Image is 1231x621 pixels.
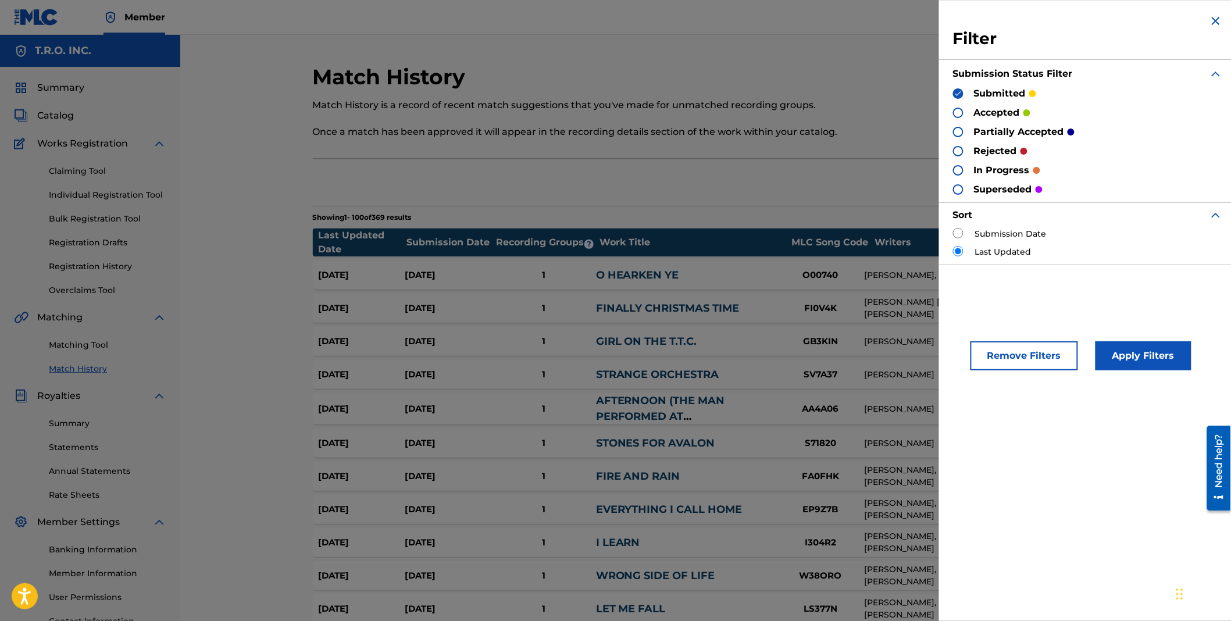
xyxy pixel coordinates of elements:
div: [DATE] [319,602,405,616]
div: GB3KIN [777,335,864,348]
div: I304R2 [777,536,864,549]
a: Annual Statements [49,465,166,477]
div: 1 [492,302,596,315]
p: rejected [974,144,1017,158]
p: superseded [974,183,1032,197]
a: CatalogCatalog [14,109,74,123]
a: GIRL ON THE T.T.C. [596,335,697,348]
div: 1 [492,569,596,583]
iframe: Resource Center [1198,422,1231,515]
img: Matching [14,310,28,324]
div: [DATE] [319,368,405,381]
div: [DATE] [319,470,405,483]
img: MLC Logo [14,9,59,26]
span: ? [584,240,594,249]
div: Last Updated Date [319,229,406,256]
div: 1 [492,335,596,348]
img: Catalog [14,109,28,123]
div: [DATE] [319,269,405,282]
div: [PERSON_NAME], [PERSON_NAME], [PERSON_NAME] [864,464,1045,488]
a: STRANGE ORCHESTRA [596,368,719,381]
div: LS377N [777,602,864,616]
div: Drag [1176,577,1183,612]
div: 1 [492,470,596,483]
a: Rate Sheets [49,489,166,501]
div: [PERSON_NAME], [PERSON_NAME], [PERSON_NAME] [864,597,1045,621]
h2: Match History [313,64,472,90]
div: SV7A37 [777,368,864,381]
div: [DATE] [405,437,492,450]
img: Top Rightsholder [104,10,117,24]
a: Overclaims Tool [49,284,166,297]
a: User Permissions [49,591,166,604]
div: [PERSON_NAME] [864,437,1045,449]
a: Claiming Tool [49,165,166,177]
div: 1 [492,402,596,416]
a: Matching Tool [49,339,166,351]
div: [PERSON_NAME] [864,403,1045,415]
a: WRONG SIDE OF LIFE [596,569,715,582]
div: [DATE] [405,503,492,516]
img: expand [1209,208,1223,222]
div: [DATE] [405,536,492,549]
div: [DATE] [319,536,405,549]
a: AFTERNOON (THE MAN PERFORMED AT [GEOGRAPHIC_DATA], [GEOGRAPHIC_DATA], [DATE]) [596,394,762,454]
a: Individual Registration Tool [49,189,166,201]
div: Recording Groups [494,235,599,249]
a: Statements [49,441,166,454]
div: [DATE] [405,269,492,282]
strong: Submission Status Filter [953,68,1073,79]
a: LET ME FALL [596,602,666,615]
div: Work Title [600,235,786,249]
label: Last Updated [975,246,1032,258]
div: [DATE] [405,302,492,315]
span: Member [124,10,165,24]
img: Summary [14,81,28,95]
a: O HEARKEN YE [596,269,679,281]
img: checkbox [954,90,962,98]
a: SummarySummary [14,81,84,95]
div: MLC Song Code [787,235,874,249]
a: FIRE AND RAIN [596,470,680,483]
button: Apply Filters [1096,341,1191,370]
span: Royalties [37,389,80,403]
div: AA4A06 [777,402,864,416]
div: [DATE] [319,569,405,583]
div: 1 [492,536,596,549]
a: Match History [49,363,166,375]
div: 1 [492,368,596,381]
a: FINALLY CHRISTMAS TIME [596,302,740,315]
div: [DATE] [405,569,492,583]
a: Registration Drafts [49,237,166,249]
div: [PERSON_NAME], [PERSON_NAME], [PERSON_NAME] [864,563,1045,588]
div: [DATE] [319,402,405,416]
span: Member Settings [37,515,120,529]
div: [PERSON_NAME], [PERSON_NAME], [PERSON_NAME] [864,497,1045,522]
div: [DATE] [319,437,405,450]
button: Remove Filters [970,341,1078,370]
img: Accounts [14,44,28,58]
div: [DATE] [405,368,492,381]
img: expand [152,389,166,403]
a: Registration History [49,260,166,273]
div: Submission Date [406,235,494,249]
h5: T.R.O. INC. [35,44,91,58]
a: EVERYTHING I CALL HOME [596,503,743,516]
label: Submission Date [975,228,1047,240]
div: [DATE] [405,402,492,416]
div: 1 [492,437,596,450]
div: 1 [492,602,596,616]
a: Banking Information [49,544,166,556]
a: STONES FOR AVALON [596,437,715,449]
div: Chat Widget [1173,565,1231,621]
h3: Filter [953,28,1223,49]
span: Summary [37,81,84,95]
div: [PERSON_NAME], [PERSON_NAME] [864,269,1045,281]
p: Match History is a record of recent match suggestions that you've made for unmatched recording gr... [313,98,918,112]
div: Writers [875,235,1061,249]
span: Catalog [37,109,74,123]
div: [DATE] [405,470,492,483]
div: [PERSON_NAME], [PERSON_NAME], [PERSON_NAME] [864,530,1045,555]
